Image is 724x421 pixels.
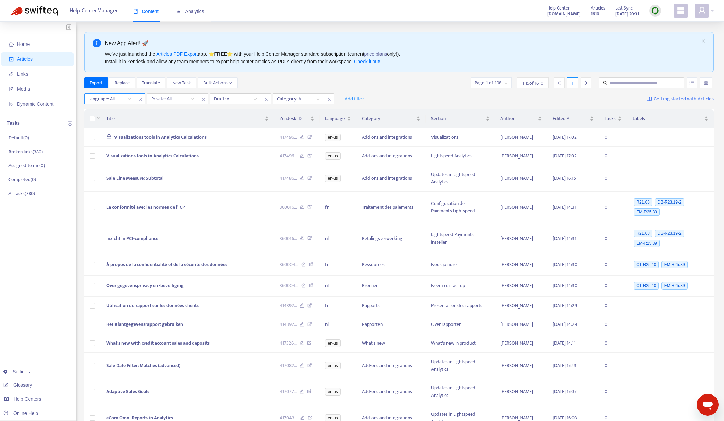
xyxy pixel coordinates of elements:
[133,9,138,14] span: book
[634,282,659,290] span: CT-R25.10
[599,353,627,379] td: 0
[605,115,616,122] span: Tasks
[114,133,207,141] span: Visualizations tools in Analytics Calculations
[325,95,334,103] span: close
[584,81,588,85] span: right
[599,109,627,128] th: Tasks
[356,192,426,223] td: Traitement des paiements
[356,128,426,147] td: Add-ons and integrations
[325,152,341,160] span: en-us
[325,388,341,396] span: en-us
[500,115,536,122] span: Author
[599,128,627,147] td: 0
[109,77,135,88] button: Replace
[615,10,639,18] strong: [DATE] 20:31
[495,353,547,379] td: [PERSON_NAME]
[426,334,495,353] td: What's new in product
[106,362,180,369] span: Sale Date Filter: Matches (advanced)
[634,208,660,216] span: EM-R25.39
[106,282,184,290] span: Over gegevensprivacy en -beveiliging
[553,339,576,347] span: [DATE] 14:11
[426,165,495,192] td: Updates in Lightspeed Analytics
[142,79,160,87] span: Translate
[356,315,426,334] td: Rapporten
[280,261,298,268] span: 360004 ...
[599,223,627,254] td: 0
[495,315,547,334] td: [PERSON_NAME]
[356,147,426,165] td: Add-ons and integrations
[280,175,297,182] span: 417486 ...
[105,39,699,48] div: New App Alert! 🚀
[687,77,697,88] button: unordered-list
[106,302,199,310] span: Utilisation du rapport sur les données clients
[591,4,605,12] span: Articles
[106,174,164,182] span: Sale Line Measure: Subtotal
[553,261,577,268] span: [DATE] 14:30
[156,51,198,57] a: Articles PDF Export
[633,115,703,122] span: Labels
[599,165,627,192] td: 0
[106,115,264,122] span: Title
[9,42,14,47] span: home
[17,56,33,62] span: Articles
[136,95,145,103] span: close
[106,234,158,242] span: Inzicht in PCI-compliance
[553,152,577,160] span: [DATE] 17:02
[341,95,364,103] span: + Add filter
[364,51,387,57] a: price plans
[356,254,426,276] td: Ressources
[8,134,29,141] p: Default ( 0 )
[655,230,684,237] span: DB-R23.19-2
[701,39,705,43] button: close
[356,334,426,353] td: What's new
[426,353,495,379] td: Updates in Lightspeed Analytics
[280,235,297,242] span: 360016 ...
[599,379,627,405] td: 0
[106,261,227,268] span: À propos de la confidentialité et de la sécurité des données
[17,41,30,47] span: Home
[495,128,547,147] td: [PERSON_NAME]
[280,152,297,160] span: 417496 ...
[68,121,72,126] span: plus-circle
[553,388,577,396] span: [DATE] 17:07
[105,50,699,65] div: We've just launched the app, ⭐ ⭐️ with your Help Center Manager standard subscription (current on...
[634,261,659,268] span: CT-R25.10
[8,190,35,197] p: All tasks ( 380 )
[198,77,238,88] button: Bulk Actionsdown
[651,6,659,15] img: sync.dc5367851b00ba804db3.png
[17,101,53,107] span: Dynamic Content
[325,175,341,182] span: en-us
[567,77,578,88] div: 1
[495,223,547,254] td: [PERSON_NAME]
[199,95,208,103] span: close
[599,276,627,297] td: 0
[280,204,297,211] span: 360016 ...
[8,176,36,183] p: Completed ( 0 )
[522,80,543,87] span: 1 - 15 of 1610
[336,93,369,104] button: + Add filter
[553,234,576,242] span: [DATE] 14:31
[320,254,356,276] td: fr
[280,282,298,290] span: 360004 ...
[8,162,45,169] p: Assigned to me ( 0 )
[603,81,608,85] span: search
[10,6,58,16] img: Swifteq
[280,321,297,328] span: 414392 ...
[431,115,484,122] span: Section
[599,297,627,315] td: 0
[553,133,577,141] span: [DATE] 17:02
[176,9,181,14] span: area-chart
[3,382,32,388] a: Glossary
[114,79,130,87] span: Replace
[320,315,356,334] td: nl
[677,6,685,15] span: appstore
[698,6,706,15] span: user
[214,51,227,57] b: FREE
[591,10,599,18] strong: 1610
[634,230,652,237] span: R21.08
[634,240,660,247] span: EM-R25.39
[320,223,356,254] td: nl
[325,115,346,122] span: Language
[553,282,577,290] span: [DATE] 14:30
[426,297,495,315] td: Présentation des rapports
